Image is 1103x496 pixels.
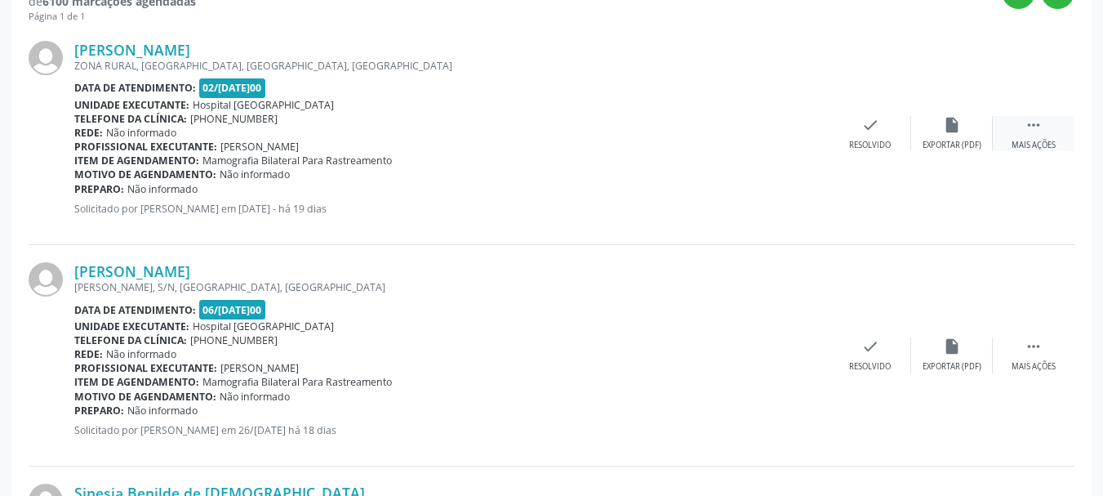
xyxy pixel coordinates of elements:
i: check [861,116,879,134]
span: Não informado [127,404,198,418]
i: check [861,337,879,355]
a: [PERSON_NAME] [74,262,190,280]
span: 02/[DATE]00 [199,78,266,97]
b: Telefone da clínica: [74,333,187,347]
b: Preparo: [74,404,124,418]
b: Motivo de agendamento: [74,168,216,181]
span: Hospital [GEOGRAPHIC_DATA] [193,319,334,333]
div: [PERSON_NAME], S/N, [GEOGRAPHIC_DATA], [GEOGRAPHIC_DATA] [74,280,829,294]
b: Rede: [74,126,103,140]
b: Motivo de agendamento: [74,390,216,404]
div: Resolvido [849,361,891,373]
b: Profissional executante: [74,361,217,375]
div: Mais ações [1012,140,1056,151]
b: Data de atendimento: [74,81,196,95]
span: Mamografia Bilateral Para Rastreamento [202,375,392,389]
i:  [1025,116,1043,134]
i: insert_drive_file [943,116,961,134]
b: Profissional executante: [74,140,217,154]
div: Exportar (PDF) [923,140,981,151]
div: Mais ações [1012,361,1056,373]
p: Solicitado por [PERSON_NAME] em 26/[DATE] há 18 dias [74,423,829,437]
div: ZONA RURAL, [GEOGRAPHIC_DATA], [GEOGRAPHIC_DATA], [GEOGRAPHIC_DATA] [74,59,829,73]
b: Preparo: [74,182,124,196]
b: Data de atendimento: [74,303,196,317]
span: 06/[DATE]00 [199,300,266,319]
a: [PERSON_NAME] [74,41,190,59]
span: Não informado [106,126,176,140]
span: [PERSON_NAME] [220,361,299,375]
b: Item de agendamento: [74,154,199,168]
span: Não informado [220,390,290,404]
div: Resolvido [849,140,891,151]
span: Hospital [GEOGRAPHIC_DATA] [193,98,334,112]
b: Telefone da clínica: [74,112,187,126]
img: img [29,262,63,297]
span: Não informado [220,168,290,181]
i: insert_drive_file [943,337,961,355]
span: Mamografia Bilateral Para Rastreamento [202,154,392,168]
img: img [29,41,63,75]
span: Não informado [106,347,176,361]
b: Rede: [74,347,103,361]
p: Solicitado por [PERSON_NAME] em [DATE] - há 19 dias [74,202,829,216]
b: Unidade executante: [74,319,189,333]
span: [PHONE_NUMBER] [190,112,278,126]
div: Página 1 de 1 [29,10,196,24]
span: Não informado [127,182,198,196]
span: [PHONE_NUMBER] [190,333,278,347]
span: [PERSON_NAME] [220,140,299,154]
b: Item de agendamento: [74,375,199,389]
b: Unidade executante: [74,98,189,112]
i:  [1025,337,1043,355]
div: Exportar (PDF) [923,361,981,373]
